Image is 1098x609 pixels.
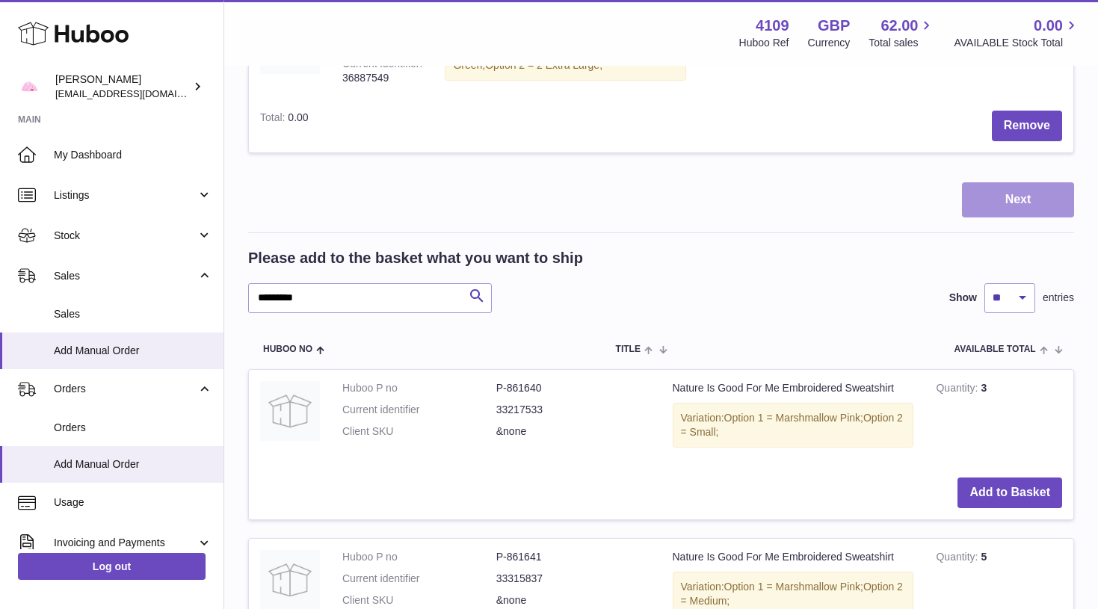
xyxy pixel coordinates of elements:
[739,36,789,50] div: Huboo Ref
[496,550,650,564] dd: P-861641
[818,16,850,36] strong: GBP
[54,229,197,243] span: Stock
[496,572,650,586] dd: 33315837
[496,381,650,395] dd: P-861640
[18,75,40,98] img: hello@limpetstore.com
[880,16,918,36] span: 62.00
[54,269,197,283] span: Sales
[496,403,650,417] dd: 33217533
[54,421,212,435] span: Orders
[342,572,496,586] dt: Current identifier
[54,307,212,321] span: Sales
[957,477,1062,508] button: Add to Basket
[18,553,206,580] a: Log out
[342,381,496,395] dt: Huboo P no
[54,457,212,472] span: Add Manual Order
[992,111,1062,141] button: Remove
[616,344,641,354] span: Title
[1043,291,1074,305] span: entries
[342,593,496,608] dt: Client SKU
[724,412,863,424] span: Option 1 = Marshmallow Pink;
[54,148,212,162] span: My Dashboard
[54,188,197,203] span: Listings
[756,16,789,36] strong: 4109
[248,248,583,268] h2: Please add to the basket what you want to ship
[1034,16,1063,36] span: 0.00
[936,382,981,398] strong: Quantity
[55,87,220,99] span: [EMAIL_ADDRESS][DOMAIN_NAME]
[869,16,935,50] a: 62.00 Total sales
[260,381,320,441] img: Nature Is Good For Me Embroidered Sweatshirt
[681,412,903,438] span: Option 2 = Small;
[925,370,1073,466] td: 3
[342,424,496,439] dt: Client SKU
[936,551,981,566] strong: Quantity
[673,403,914,448] div: Variation:
[54,495,212,510] span: Usage
[962,182,1074,217] button: Next
[288,111,308,123] span: 0.00
[954,344,1036,354] span: AVAILABLE Total
[681,581,903,607] span: Option 2 = Medium;
[496,424,650,439] dd: &none
[724,581,863,593] span: Option 1 = Marshmallow Pink;
[54,344,212,358] span: Add Manual Order
[54,536,197,550] span: Invoicing and Payments
[496,593,650,608] dd: &none
[808,36,851,50] div: Currency
[342,403,496,417] dt: Current identifier
[342,550,496,564] dt: Huboo P no
[869,36,935,50] span: Total sales
[263,344,312,354] span: Huboo no
[342,71,422,85] div: 36887549
[55,72,190,101] div: [PERSON_NAME]
[260,111,288,127] label: Total
[661,370,925,466] td: Nature Is Good For Me Embroidered Sweatshirt
[54,382,197,396] span: Orders
[954,36,1080,50] span: AVAILABLE Stock Total
[949,291,977,305] label: Show
[954,16,1080,50] a: 0.00 AVAILABLE Stock Total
